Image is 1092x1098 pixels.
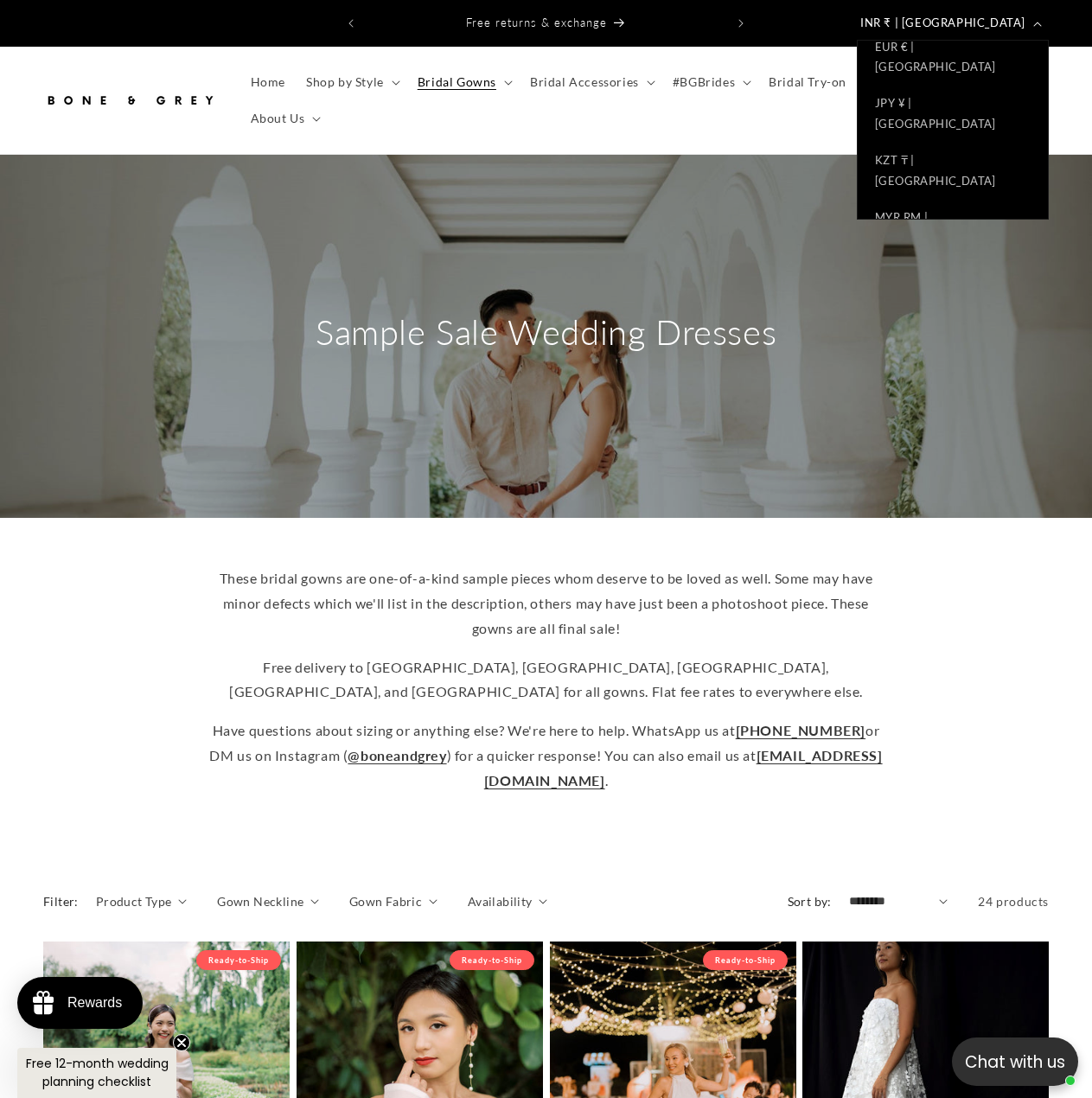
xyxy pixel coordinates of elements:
h2: Filter: [43,892,79,910]
p: Have questions about sizing or anything else? We're here to help. WhatsApp us at or DM us on Inst... [209,718,884,793]
span: Bridal Try-on [769,74,846,90]
img: Bone and Grey Bridal [43,81,216,119]
span: Gown Fabric [349,892,422,910]
span: 24 products [978,894,1049,909]
span: Free returns & exchange [466,16,607,29]
span: KZT ₸ | [875,150,915,170]
span: Bridal Accessories [530,74,639,90]
span: #BGBrides [673,74,735,90]
button: Close teaser [173,1034,190,1051]
button: Open chatbox [952,1037,1078,1086]
span: Availability [468,892,533,910]
span: Shop by Style [306,74,384,90]
p: Free delivery to [GEOGRAPHIC_DATA], [GEOGRAPHIC_DATA], [GEOGRAPHIC_DATA], [GEOGRAPHIC_DATA], and ... [209,655,884,705]
summary: Bridal Accessories [520,64,662,100]
span: Bridal Gowns [418,74,496,90]
summary: Gown Neckline (0 selected) [217,892,319,910]
summary: Product Type (0 selected) [96,892,187,910]
button: Next announcement [722,7,760,40]
a: [PHONE_NUMBER] [736,722,865,738]
span: Free 12-month wedding planning checklist [26,1055,169,1090]
a: MYR RM |[GEOGRAPHIC_DATA] [858,199,1048,256]
button: Previous announcement [332,7,370,40]
h2: Sample Sale Wedding Dresses [316,310,776,354]
a: Bridal Try-on [758,64,857,100]
a: @boneandgrey [348,747,446,763]
div: Rewards [67,995,122,1011]
span: EUR € | [875,37,915,57]
span: Home [251,74,285,90]
summary: Gown Fabric (0 selected) [349,892,437,910]
a: EUR € |[GEOGRAPHIC_DATA] [858,29,1048,86]
span: INR ₹ | [GEOGRAPHIC_DATA] [860,15,1025,32]
div: Free 12-month wedding planning checklistClose teaser [17,1048,176,1098]
a: JPY ¥ |[GEOGRAPHIC_DATA] [858,86,1048,143]
summary: #BGBrides [662,64,758,100]
span: MYR RM | [875,207,928,227]
a: Home [240,64,296,100]
span: Gown Neckline [217,892,303,910]
p: Chat with us [952,1050,1078,1075]
span: JPY ¥ | [875,93,912,113]
summary: Availability (0 selected) [468,892,547,910]
a: Bone and Grey Bridal [37,74,223,125]
summary: Bridal Gowns [407,64,520,100]
label: Sort by: [788,894,832,909]
span: Product Type [96,892,172,910]
span: About Us [251,111,305,126]
summary: About Us [240,100,329,137]
p: These bridal gowns are one-of-a-kind sample pieces whom deserve to be loved as well. Some may hav... [209,566,884,641]
summary: Shop by Style [296,64,407,100]
a: [EMAIL_ADDRESS][DOMAIN_NAME] [484,747,883,788]
a: KZT ₸ |[GEOGRAPHIC_DATA] [858,143,1048,200]
button: INR ₹ | [GEOGRAPHIC_DATA] [850,7,1049,40]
